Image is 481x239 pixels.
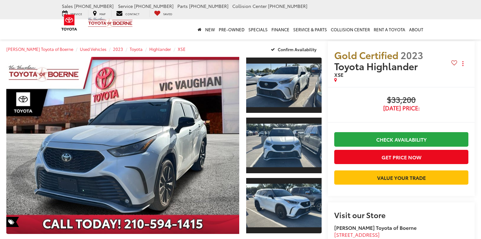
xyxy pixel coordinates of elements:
[462,61,463,66] span: dropdown dots
[278,46,317,52] span: Confirm Availability
[57,10,87,17] a: Service
[134,3,174,9] span: [PHONE_NUMBER]
[88,17,133,28] img: Vic Vaughan Toyota of Boerne
[4,56,242,235] img: 2023 Toyota Highlander XSE
[74,3,114,9] span: [PHONE_NUMBER]
[334,48,398,62] span: Gold Certified
[334,71,343,78] span: XSE
[334,224,417,231] strong: [PERSON_NAME] Toyota of Boerne
[329,19,372,40] a: Collision Center
[196,19,203,40] a: Home
[246,19,270,40] a: Specials
[111,10,144,17] a: Contact
[246,117,322,174] a: Expand Photo 2
[372,19,407,40] a: Rent a Toyota
[80,46,106,52] a: Used Vehicles
[163,12,172,16] span: Saved
[125,12,140,16] span: Contact
[130,46,143,52] a: Toyota
[6,57,239,234] a: Expand Photo 0
[99,12,105,16] span: Map
[245,184,322,228] img: 2023 Toyota Highlander XSE
[407,19,425,40] a: About
[232,3,267,9] span: Collision Center
[149,10,177,17] a: My Saved Vehicles
[118,3,133,9] span: Service
[113,46,123,52] a: 2023
[334,132,468,146] a: Check Availability
[334,150,468,164] button: Get Price Now
[401,48,423,62] span: 2023
[246,177,322,234] a: Expand Photo 3
[334,231,380,238] span: [STREET_ADDRESS]
[268,3,307,9] span: [PHONE_NUMBER]
[178,46,186,52] a: XSE
[70,12,82,16] span: Service
[203,19,217,40] a: New
[334,95,468,105] span: $33,200
[245,64,322,107] img: 2023 Toyota Highlander XSE
[334,105,468,111] span: [DATE] Price:
[291,19,329,40] a: Service & Parts: Opens in a new tab
[246,57,322,113] a: Expand Photo 1
[88,10,110,17] a: Map
[6,217,19,227] span: Special
[334,211,468,219] h2: Visit our Store
[334,170,468,185] a: Value Your Trade
[189,3,229,9] span: [PHONE_NUMBER]
[457,58,468,69] button: Actions
[149,46,171,52] a: Highlander
[57,12,81,33] img: Toyota
[177,3,188,9] span: Parts
[6,46,73,52] a: [PERSON_NAME] Toyota of Boerne
[217,19,246,40] a: Pre-Owned
[270,19,291,40] a: Finance
[62,3,73,9] span: Sales
[245,124,322,167] img: 2023 Toyota Highlander XSE
[334,59,420,73] span: Toyota Highlander
[267,44,322,55] button: Confirm Availability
